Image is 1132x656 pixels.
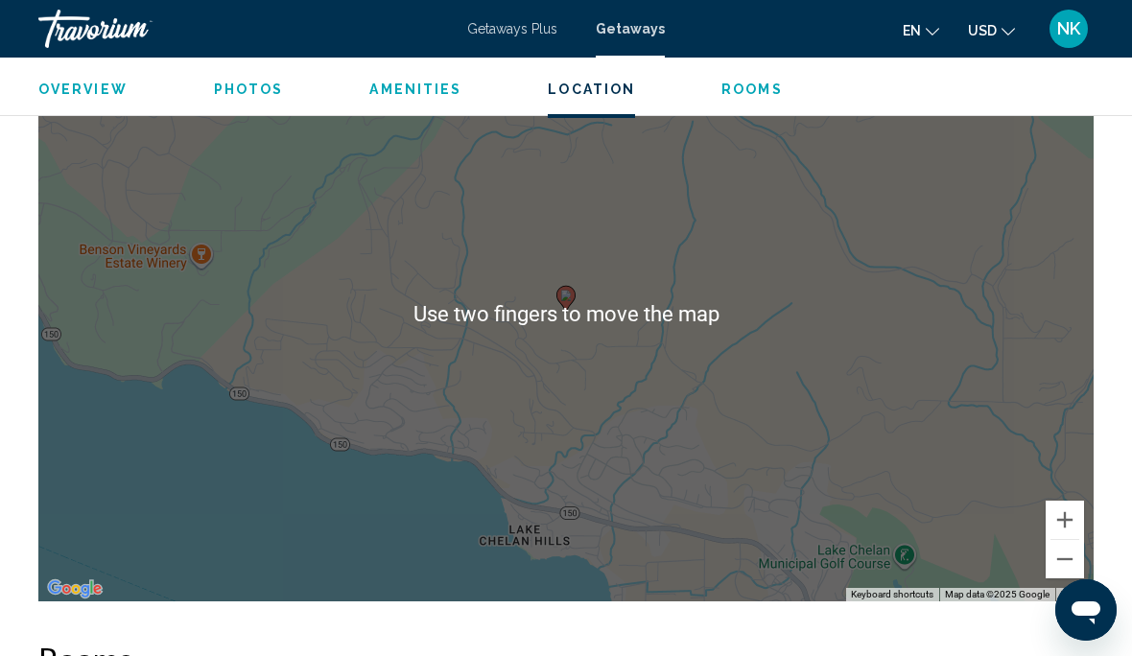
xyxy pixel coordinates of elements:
button: Overview [38,81,128,98]
button: Zoom out [1046,540,1084,578]
span: Map data ©2025 Google [945,589,1049,599]
span: Rooms [721,82,783,97]
button: Zoom in [1046,501,1084,539]
span: Overview [38,82,128,97]
span: Photos [214,82,284,97]
a: Getaways [596,21,665,36]
a: Open this area in Google Maps (opens a new window) [43,576,106,601]
button: Keyboard shortcuts [851,588,933,601]
button: Change language [903,16,939,44]
span: en [903,23,921,38]
span: USD [968,23,997,38]
span: Location [548,82,635,97]
button: User Menu [1044,9,1094,49]
button: Photos [214,81,284,98]
iframe: Button to launch messaging window [1055,579,1117,641]
button: Location [548,81,635,98]
a: Getaways Plus [467,21,557,36]
button: Rooms [721,81,783,98]
img: Google [43,576,106,601]
button: Amenities [369,81,461,98]
span: NK [1057,19,1080,38]
a: Terms [1061,589,1088,599]
a: Travorium [38,10,448,48]
button: Change currency [968,16,1015,44]
span: Amenities [369,82,461,97]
